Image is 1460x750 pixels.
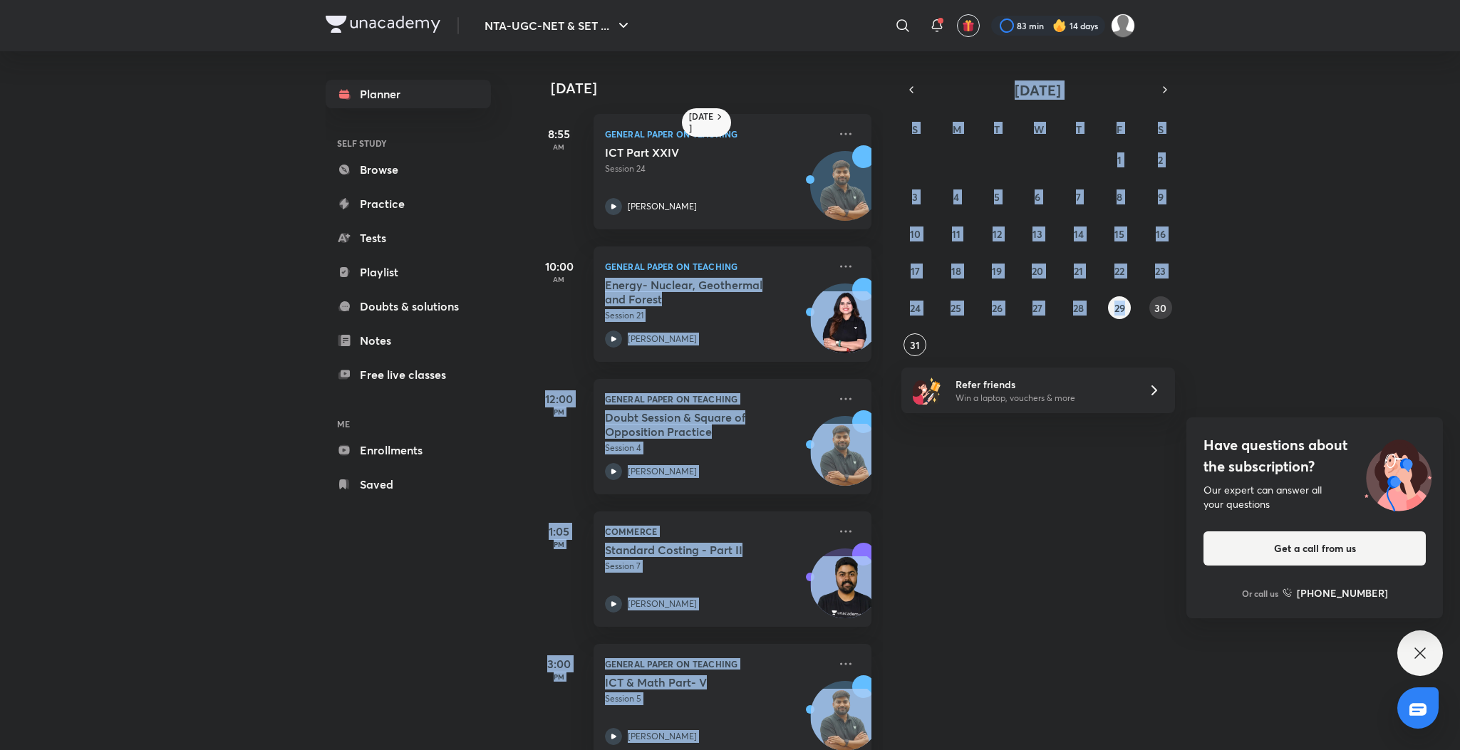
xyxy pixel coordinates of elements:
[689,111,714,134] h6: [DATE]
[904,185,926,208] button: August 3, 2025
[945,222,968,245] button: August 11, 2025
[985,259,1008,282] button: August 19, 2025
[962,19,975,32] img: avatar
[910,301,921,315] abbr: August 24, 2025
[605,543,782,557] h5: Standard Costing - Part II
[531,125,588,142] h5: 8:55
[1149,259,1172,282] button: August 23, 2025
[985,185,1008,208] button: August 5, 2025
[1074,227,1084,241] abbr: August 14, 2025
[993,227,1002,241] abbr: August 12, 2025
[1149,148,1172,171] button: August 2, 2025
[1203,483,1426,511] div: Our expert can answer all your questions
[1032,301,1042,315] abbr: August 27, 2025
[531,275,588,283] p: AM
[1297,585,1388,600] h6: [PHONE_NUMBER]
[945,259,968,282] button: August 18, 2025
[1203,531,1426,566] button: Get a call from us
[1035,190,1040,204] abbr: August 6, 2025
[1034,123,1044,136] abbr: Wednesday
[1154,301,1166,315] abbr: August 30, 2025
[1067,185,1090,208] button: August 7, 2025
[956,392,1131,405] p: Win a laptop, vouchers & more
[531,523,588,540] h5: 1:05
[910,227,921,241] abbr: August 10, 2025
[1026,259,1049,282] button: August 20, 2025
[1242,587,1278,600] p: Or call us
[1067,222,1090,245] button: August 14, 2025
[1108,148,1131,171] button: August 1, 2025
[1076,190,1081,204] abbr: August 7, 2025
[1283,585,1388,600] a: [PHONE_NUMBER]
[994,123,1000,136] abbr: Tuesday
[912,123,918,136] abbr: Sunday
[326,16,440,33] img: Company Logo
[904,296,926,319] button: August 24, 2025
[605,523,829,540] p: Commerce
[1067,259,1090,282] button: August 21, 2025
[957,14,980,37] button: avatar
[1353,434,1443,511] img: ttu_illustration_new.svg
[1158,190,1164,204] abbr: August 9, 2025
[1026,296,1049,319] button: August 27, 2025
[326,224,491,252] a: Tests
[904,333,926,356] button: August 31, 2025
[1114,264,1124,278] abbr: August 22, 2025
[326,16,440,36] a: Company Logo
[1158,123,1164,136] abbr: Saturday
[1076,123,1082,136] abbr: Thursday
[326,155,491,184] a: Browse
[1026,185,1049,208] button: August 6, 2025
[1149,296,1172,319] button: August 30, 2025
[326,436,491,464] a: Enrollments
[605,675,782,689] h5: ICT & Math Part- V
[1203,434,1426,477] h4: Have questions about the subscription?
[1158,153,1163,167] abbr: August 2, 2025
[992,264,1002,278] abbr: August 19, 2025
[605,278,782,306] h5: Energy- Nuclear, Geothermal and Forest
[1108,185,1131,208] button: August 8, 2025
[921,80,1155,100] button: [DATE]
[531,390,588,407] h5: 12:00
[326,258,491,286] a: Playlist
[1108,259,1131,282] button: August 22, 2025
[605,560,829,573] p: Session 7
[945,296,968,319] button: August 25, 2025
[1026,222,1049,245] button: August 13, 2025
[628,730,697,743] p: [PERSON_NAME]
[1073,301,1084,315] abbr: August 28, 2025
[994,190,1000,204] abbr: August 5, 2025
[911,264,920,278] abbr: August 17, 2025
[326,412,491,436] h6: ME
[605,258,829,275] p: General Paper on Teaching
[605,309,829,322] p: Session 21
[953,123,961,136] abbr: Monday
[1114,301,1125,315] abbr: August 29, 2025
[628,465,697,478] p: [PERSON_NAME]
[605,655,829,672] p: General Paper on Teaching
[605,390,829,407] p: General Paper on Teaching
[1149,222,1172,245] button: August 16, 2025
[951,264,961,278] abbr: August 18, 2025
[326,131,491,155] h6: SELF STUDY
[811,159,879,227] img: Avatar
[945,185,968,208] button: August 4, 2025
[531,655,588,672] h5: 3:00
[326,292,491,321] a: Doubts & solutions
[1067,296,1090,319] button: August 28, 2025
[985,222,1008,245] button: August 12, 2025
[811,556,879,625] img: Avatar
[476,11,641,40] button: NTA-UGC-NET & SET ...
[912,190,918,204] abbr: August 3, 2025
[1149,185,1172,208] button: August 9, 2025
[913,376,941,405] img: referral
[904,259,926,282] button: August 17, 2025
[1114,227,1124,241] abbr: August 15, 2025
[985,296,1008,319] button: August 26, 2025
[605,145,782,160] h5: ICT Part XXIV
[1117,190,1122,204] abbr: August 8, 2025
[811,424,879,492] img: Avatar
[1111,14,1135,38] img: Sakshi Nath
[326,360,491,389] a: Free live classes
[531,258,588,275] h5: 10:00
